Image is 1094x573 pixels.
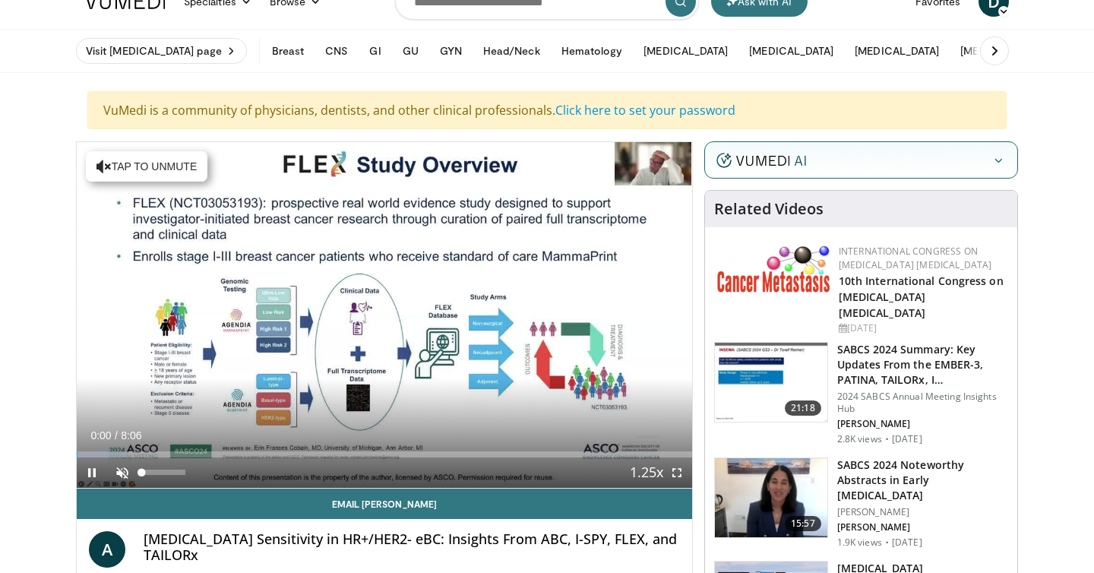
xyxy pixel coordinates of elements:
[89,531,125,568] a: A
[77,489,692,519] a: Email [PERSON_NAME]
[885,537,889,549] div: ·
[76,38,247,64] a: Visit [MEDICAL_DATA] page
[474,36,549,66] button: Head/Neck
[555,102,735,119] a: Click here to set your password
[263,36,313,66] button: Breast
[951,36,1054,66] button: [MEDICAL_DATA]
[662,457,692,488] button: Fullscreen
[837,457,1008,503] h3: SABCS 2024 Noteworthy Abstracts in Early [MEDICAL_DATA]
[837,418,1008,430] p: [PERSON_NAME]
[785,400,821,416] span: 21:18
[892,537,922,549] p: [DATE]
[837,537,882,549] p: 1.9K views
[715,343,827,422] img: 24788a67-60a2-4554-b753-a3698dbabb20.150x105_q85_crop-smart_upscale.jpg
[360,36,390,66] button: GI
[115,429,118,442] span: /
[77,451,692,457] div: Progress Bar
[107,457,138,488] button: Unmute
[885,433,889,445] div: ·
[144,531,680,564] h4: [MEDICAL_DATA] Sensitivity in HR+/HER2- eBC: Insights From ABC, I-SPY, FLEX, and TAILORx
[837,391,1008,415] p: 2024 SABCS Annual Meeting Insights Hub
[839,245,992,271] a: International Congress on [MEDICAL_DATA] [MEDICAL_DATA]
[785,516,821,531] span: 15:57
[394,36,428,66] button: GU
[839,274,1004,320] a: 10th International Congress on [MEDICAL_DATA] [MEDICAL_DATA]
[714,457,1008,549] a: 15:57 SABCS 2024 Noteworthy Abstracts in Early [MEDICAL_DATA] [PERSON_NAME] [PERSON_NAME] 1.9K vi...
[77,457,107,488] button: Pause
[846,36,948,66] button: [MEDICAL_DATA]
[839,321,1005,335] div: [DATE]
[87,91,1007,129] div: VuMedi is a community of physicians, dentists, and other clinical professionals.
[717,245,831,293] img: 6ff8bc22-9509-4454-a4f8-ac79dd3b8976.png.150x105_q85_autocrop_double_scale_upscale_version-0.2.png
[316,36,357,66] button: CNS
[837,521,1008,533] p: [PERSON_NAME]
[837,342,1008,388] h3: SABCS 2024 Summary: Key Updates From the EMBER-3, PATINA, TAILORx, I…
[552,36,632,66] button: Hematology
[837,506,1008,518] p: [PERSON_NAME]
[431,36,471,66] button: GYN
[740,36,843,66] button: [MEDICAL_DATA]
[715,458,827,537] img: 91044242-1a7c-4ea2-81be-ac97645ae033.150x105_q85_crop-smart_upscale.jpg
[714,342,1008,445] a: 21:18 SABCS 2024 Summary: Key Updates From the EMBER-3, PATINA, TAILORx, I… 2024 SABCS Annual Mee...
[892,433,922,445] p: [DATE]
[121,429,141,442] span: 8:06
[86,151,207,182] button: Tap to unmute
[90,429,111,442] span: 0:00
[634,36,737,66] button: [MEDICAL_DATA]
[716,153,806,168] img: vumedi-ai-logo.v2.svg
[77,142,692,489] video-js: Video Player
[714,200,824,218] h4: Related Videos
[141,470,185,475] div: Volume Level
[837,433,882,445] p: 2.8K views
[631,457,662,488] button: Playback Rate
